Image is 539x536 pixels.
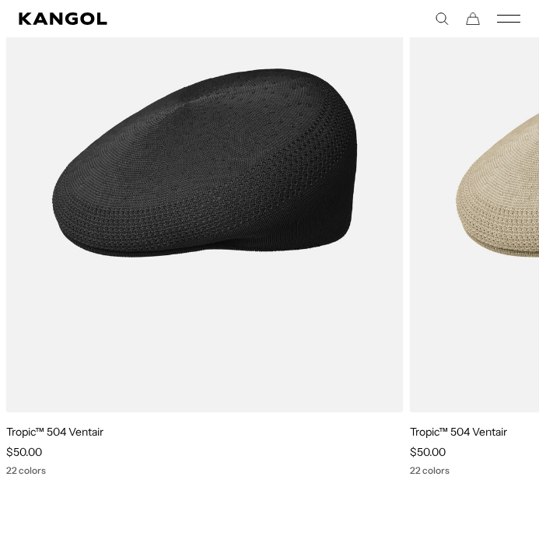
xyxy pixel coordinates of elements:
[6,425,103,439] a: Tropic™ 504 Ventair
[435,12,449,26] summary: Search here
[19,12,270,25] a: Kangol
[6,465,404,476] div: 22 colors
[6,445,42,459] span: $50.00
[466,12,480,26] button: Cart
[410,445,446,459] span: $50.00
[497,12,520,26] button: Mobile Menu
[410,425,507,439] a: Tropic™ 504 Ventair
